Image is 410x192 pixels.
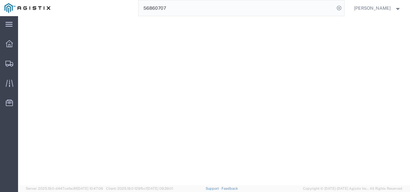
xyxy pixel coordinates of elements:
span: Client: 2025.19.0-129fbcf [106,187,173,190]
button: [PERSON_NAME] [354,4,401,12]
span: [DATE] 10:47:06 [77,187,103,190]
a: Feedback [221,187,238,190]
span: [DATE] 09:39:01 [147,187,173,190]
span: Server: 2025.19.0-d447cefac8f [26,187,103,190]
a: Support [206,187,222,190]
span: Copyright © [DATE]-[DATE] Agistix Inc., All Rights Reserved [303,186,402,191]
img: logo [5,3,50,13]
span: Nathan Seeley [354,5,391,12]
input: Search for shipment number, reference number [139,0,335,16]
iframe: FS Legacy Container [18,16,410,185]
